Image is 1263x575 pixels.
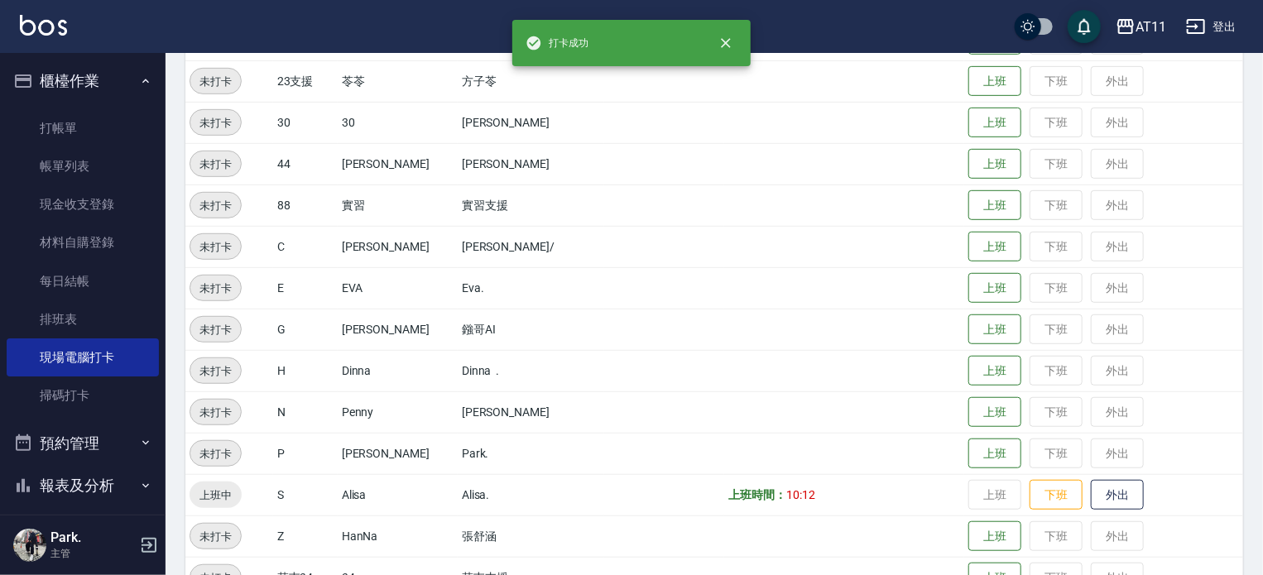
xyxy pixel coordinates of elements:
[273,350,338,391] td: H
[273,309,338,350] td: G
[190,404,241,421] span: 未打卡
[273,102,338,143] td: 30
[968,108,1021,138] button: 上班
[1136,17,1166,37] div: AT11
[338,60,458,102] td: 苓苓
[7,422,159,465] button: 預約管理
[1179,12,1243,42] button: 登出
[7,185,159,223] a: 現金收支登錄
[273,433,338,474] td: P
[458,391,604,433] td: [PERSON_NAME]
[458,143,604,184] td: [PERSON_NAME]
[190,73,241,90] span: 未打卡
[7,109,159,147] a: 打帳單
[7,223,159,261] a: 材料自購登錄
[1030,480,1083,510] button: 下班
[7,300,159,338] a: 排班表
[338,515,458,557] td: HanNa
[338,184,458,226] td: 實習
[458,433,604,474] td: Park.
[458,60,604,102] td: 方子苓
[458,350,604,391] td: Dinna .
[273,184,338,226] td: 88
[338,391,458,433] td: Penny
[273,515,338,557] td: Z
[50,546,135,561] p: 主管
[1068,10,1101,43] button: save
[338,309,458,350] td: [PERSON_NAME]
[190,114,241,132] span: 未打卡
[968,273,1021,304] button: 上班
[458,515,604,557] td: 張舒涵
[13,529,46,562] img: Person
[968,438,1021,469] button: 上班
[273,267,338,309] td: E
[190,321,241,338] span: 未打卡
[1091,480,1144,510] button: 外出
[458,184,604,226] td: 實習支援
[1109,10,1173,44] button: AT11
[190,238,241,256] span: 未打卡
[338,433,458,474] td: [PERSON_NAME]
[526,35,588,51] span: 打卡成功
[273,143,338,184] td: 44
[7,147,159,185] a: 帳單列表
[190,156,241,173] span: 未打卡
[458,309,604,350] td: 鏹哥AI
[190,362,241,380] span: 未打卡
[968,314,1021,345] button: 上班
[273,226,338,267] td: C
[968,190,1021,221] button: 上班
[273,391,338,433] td: N
[190,197,241,214] span: 未打卡
[7,338,159,376] a: 現場電腦打卡
[458,267,604,309] td: Eva.
[7,464,159,507] button: 報表及分析
[968,149,1021,180] button: 上班
[338,102,458,143] td: 30
[190,280,241,297] span: 未打卡
[7,60,159,103] button: 櫃檯作業
[338,267,458,309] td: EVA
[7,507,159,550] button: 客戶管理
[338,226,458,267] td: [PERSON_NAME]
[338,350,458,391] td: Dinna
[273,474,338,515] td: S
[968,66,1021,97] button: 上班
[708,25,744,61] button: close
[968,356,1021,386] button: 上班
[190,486,242,504] span: 上班中
[458,474,604,515] td: Alisa.
[273,60,338,102] td: 23支援
[7,262,159,300] a: 每日結帳
[50,529,135,546] h5: Park.
[20,15,67,36] img: Logo
[968,521,1021,552] button: 上班
[728,488,786,501] b: 上班時間：
[458,226,604,267] td: [PERSON_NAME]/
[458,102,604,143] td: [PERSON_NAME]
[786,488,815,501] span: 10:12
[190,528,241,545] span: 未打卡
[968,232,1021,262] button: 上班
[968,397,1021,428] button: 上班
[7,376,159,414] a: 掃碼打卡
[338,474,458,515] td: Alisa
[190,445,241,462] span: 未打卡
[338,143,458,184] td: [PERSON_NAME]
